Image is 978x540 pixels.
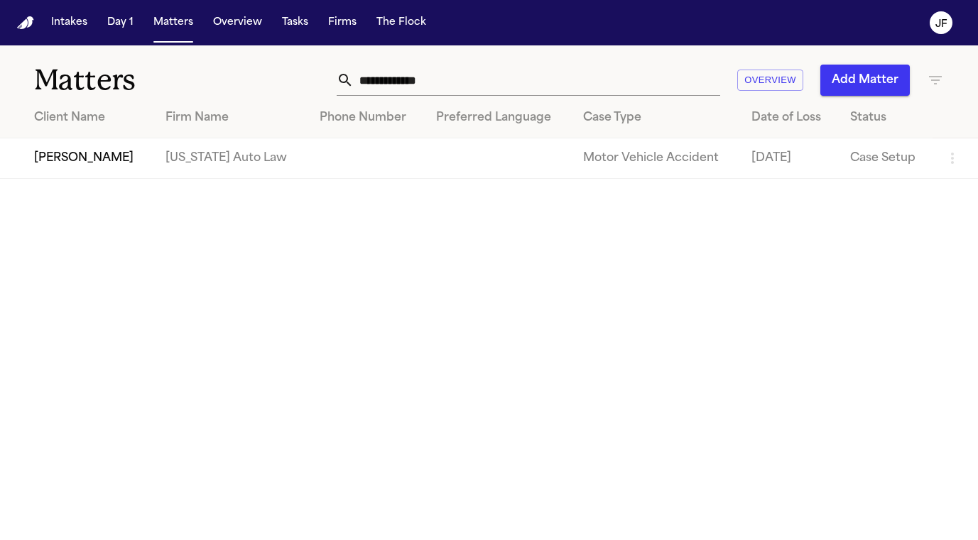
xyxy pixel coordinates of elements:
[34,109,143,126] div: Client Name
[737,70,803,92] button: Overview
[207,10,268,35] button: Overview
[436,109,560,126] div: Preferred Language
[740,138,839,179] td: [DATE]
[320,109,413,126] div: Phone Number
[45,10,93,35] button: Intakes
[839,138,933,179] td: Case Setup
[148,10,199,35] button: Matters
[322,10,362,35] button: Firms
[583,109,729,126] div: Case Type
[165,109,296,126] div: Firm Name
[17,16,34,30] a: Home
[154,138,308,179] td: [US_STATE] Auto Law
[850,109,921,126] div: Status
[102,10,139,35] button: Day 1
[371,10,432,35] button: The Flock
[276,10,314,35] button: Tasks
[751,109,827,126] div: Date of Loss
[17,16,34,30] img: Finch Logo
[34,62,283,98] h1: Matters
[572,138,741,179] td: Motor Vehicle Accident
[820,65,910,96] button: Add Matter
